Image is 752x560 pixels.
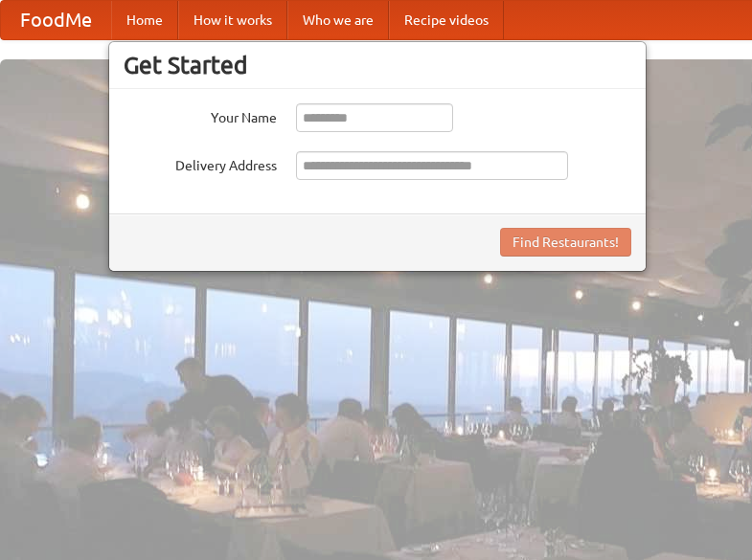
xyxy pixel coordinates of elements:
[111,1,178,39] a: Home
[124,51,631,79] h3: Get Started
[500,228,631,257] button: Find Restaurants!
[178,1,287,39] a: How it works
[1,1,111,39] a: FoodMe
[124,151,277,175] label: Delivery Address
[389,1,504,39] a: Recipe videos
[124,103,277,127] label: Your Name
[287,1,389,39] a: Who we are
